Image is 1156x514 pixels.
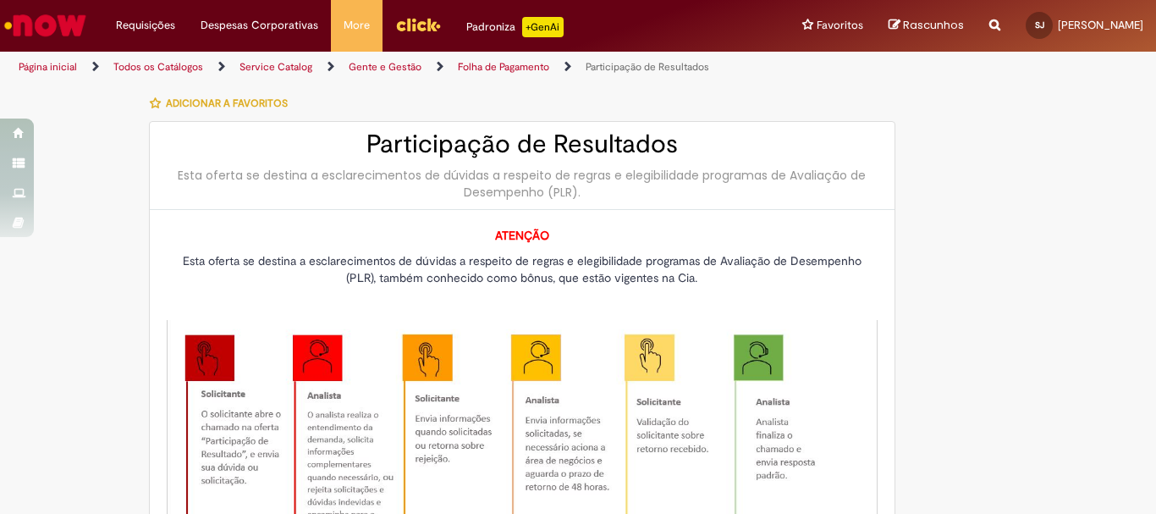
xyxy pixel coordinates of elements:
img: ServiceNow [2,8,89,42]
span: More [344,17,370,34]
span: Despesas Corporativas [201,17,318,34]
span: Favoritos [817,17,863,34]
a: Folha de Pagamento [458,60,549,74]
button: Adicionar a Favoritos [149,86,297,121]
span: [PERSON_NAME] [1058,18,1143,32]
div: Esta oferta se destina a esclarecimentos de dúvidas a respeito de regras e elegibilidade programa... [167,167,878,201]
a: Página inicial [19,60,77,74]
h2: Participação de Resultados [167,130,878,158]
a: Participação de Resultados [586,60,709,74]
a: Service Catalog [239,60,312,74]
ul: Trilhas de página [13,52,758,83]
span: Requisições [116,17,175,34]
p: +GenAi [522,17,564,37]
span: SJ [1035,19,1044,30]
img: click_logo_yellow_360x200.png [395,12,441,37]
span: Rascunhos [903,17,964,33]
a: Gente e Gestão [349,60,421,74]
p: Esta oferta se destina a esclarecimentos de dúvidas a respeito de regras e elegibilidade programa... [167,252,878,286]
a: Rascunhos [889,18,964,34]
div: Padroniza [466,17,564,37]
a: Todos os Catálogos [113,60,203,74]
span: Adicionar a Favoritos [166,97,288,110]
strong: ATENÇÃO [495,228,549,243]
